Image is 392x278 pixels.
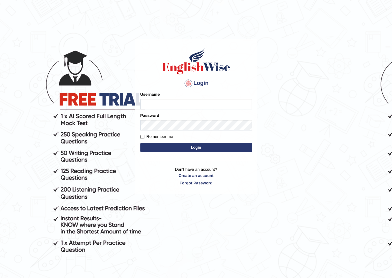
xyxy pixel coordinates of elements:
[140,78,252,88] h4: Login
[140,134,173,140] label: Remember me
[140,135,144,139] input: Remember me
[140,166,252,186] p: Don't have an account?
[140,143,252,152] button: Login
[140,180,252,186] a: Forgot Password
[140,173,252,179] a: Create an account
[140,91,160,97] label: Username
[140,113,159,118] label: Password
[161,47,231,75] img: Logo of English Wise sign in for intelligent practice with AI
